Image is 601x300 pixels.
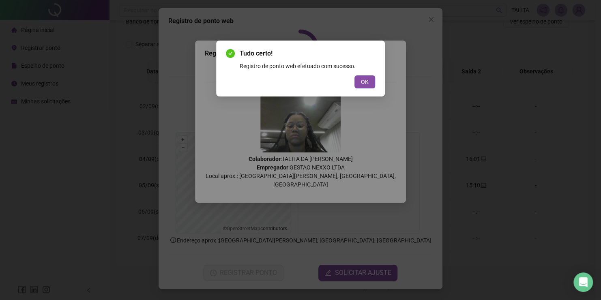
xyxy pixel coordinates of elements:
span: check-circle [226,49,235,58]
button: OK [354,75,375,88]
span: OK [361,77,369,86]
div: Registro de ponto web efetuado com sucesso. [240,62,375,71]
div: Open Intercom Messenger [573,272,593,292]
span: Tudo certo! [240,49,375,58]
